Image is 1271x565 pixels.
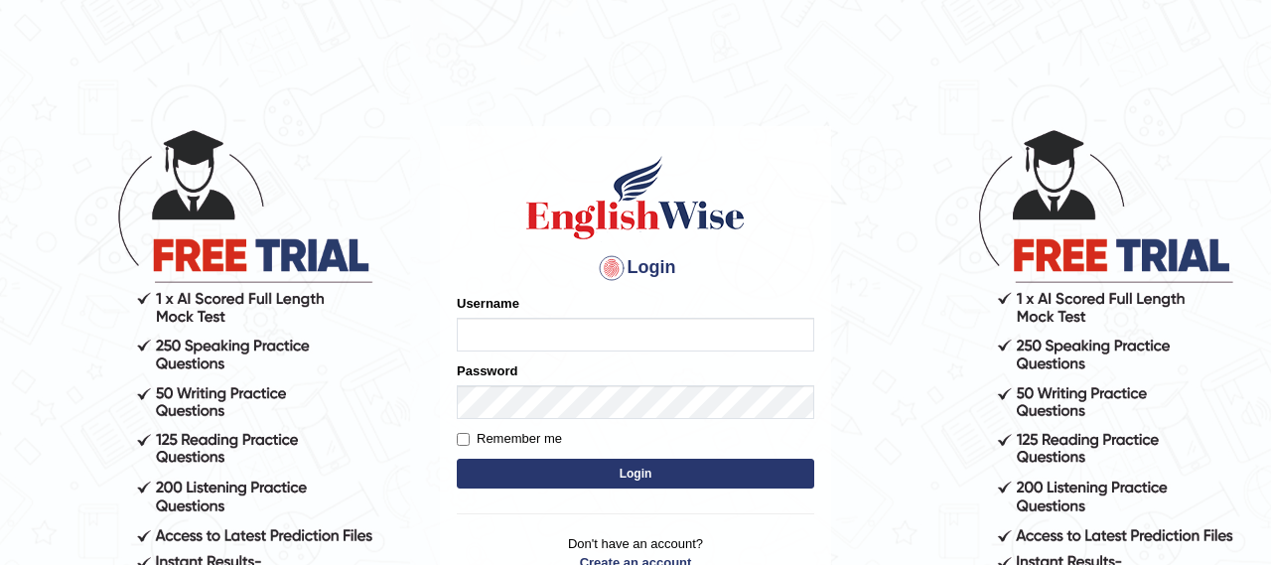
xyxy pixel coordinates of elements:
[457,294,519,313] label: Username
[457,459,814,489] button: Login
[457,429,562,449] label: Remember me
[457,361,517,380] label: Password
[522,153,749,242] img: Logo of English Wise sign in for intelligent practice with AI
[457,252,814,284] h4: Login
[457,433,470,446] input: Remember me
